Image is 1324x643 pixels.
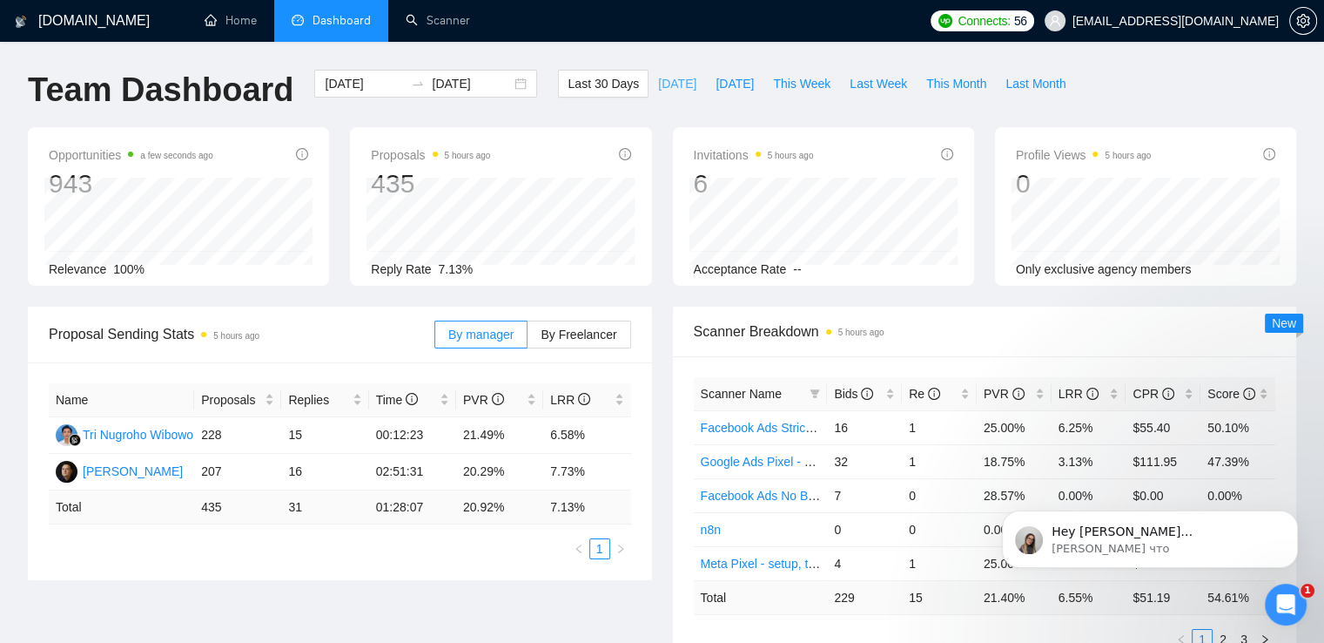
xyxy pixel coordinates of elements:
span: info-circle [1012,388,1025,400]
button: [DATE] [706,70,763,98]
td: 6.58% [543,417,630,454]
td: 15 [902,580,977,614]
span: dashboard [292,14,304,26]
span: user [1049,15,1061,27]
span: filter [806,381,823,407]
td: 18.75% [977,444,1052,478]
span: right [615,544,626,554]
span: info-circle [296,148,308,160]
button: left [568,538,589,559]
span: Last 30 Days [568,74,639,93]
span: Only exclusive agency members [1016,262,1192,276]
span: LRR [1059,387,1099,401]
input: Start date [325,74,404,93]
td: 1 [902,546,977,580]
button: This Week [763,70,840,98]
td: 21.40 % [977,580,1052,614]
button: This Month [917,70,996,98]
span: Acceptance Rate [694,262,787,276]
span: info-circle [1263,148,1275,160]
span: 56 [1014,11,1027,30]
div: 0 [1016,167,1152,200]
div: [PERSON_NAME] [83,462,183,481]
a: Facebook Ads No Budget - V2 [701,489,864,503]
h1: Team Dashboard [28,70,293,111]
img: TN [56,424,77,446]
span: left [574,544,584,554]
td: 7 [827,478,902,512]
img: DS [56,461,77,483]
td: 20.92 % [456,491,543,525]
span: New [1272,316,1296,330]
span: Profile Views [1016,145,1152,166]
span: By manager [448,328,514,342]
span: filter [810,389,820,399]
td: Total [49,491,194,525]
th: Proposals [194,383,281,417]
td: 16 [827,410,902,444]
th: Name [49,383,194,417]
span: PVR [463,393,504,407]
span: Scanner Breakdown [694,321,1276,342]
span: Proposals [201,390,261,409]
span: info-circle [928,388,940,400]
span: [DATE] [658,74,696,93]
span: 7.13% [439,262,474,276]
span: Invitations [694,145,814,166]
a: TNTri Nugroho Wibowo [56,427,193,441]
td: 54.61 % [1200,580,1275,614]
td: 16 [281,454,368,491]
button: right [610,538,631,559]
a: Facebook Ads Strict Budget - V2 [701,421,877,435]
input: End date [432,74,511,93]
td: 7.13 % [543,491,630,525]
span: CPR [1132,387,1173,401]
a: DS[PERSON_NAME] [56,464,183,477]
span: Replies [288,390,348,409]
a: searchScanner [406,13,470,28]
a: setting [1289,14,1317,28]
td: 0 [902,512,977,546]
span: info-circle [941,148,953,160]
time: 5 hours ago [768,151,814,160]
a: n8n [701,523,721,537]
td: 6.25% [1052,410,1126,444]
span: Bids [834,387,873,401]
td: 47.39% [1200,444,1275,478]
span: Scanner Name [701,387,782,401]
td: 207 [194,454,281,491]
td: 15 [281,417,368,454]
time: 5 hours ago [1105,151,1151,160]
span: Re [909,387,940,401]
td: 01:28:07 [369,491,456,525]
span: swap-right [411,77,425,91]
span: Proposal Sending Stats [49,323,434,345]
button: Last Week [840,70,917,98]
div: Tri Nugroho Wibowo [83,425,193,444]
span: This Week [773,74,830,93]
img: upwork-logo.png [938,14,952,28]
img: gigradar-bm.png [69,434,81,446]
span: Score [1207,387,1254,401]
span: 100% [113,262,144,276]
li: 1 [589,538,610,559]
span: Last Week [850,74,907,93]
span: LRR [550,393,590,407]
span: This Month [926,74,986,93]
span: info-circle [1162,388,1174,400]
button: Last 30 Days [558,70,649,98]
div: 435 [371,167,490,200]
span: -- [793,262,801,276]
td: 1 [902,444,977,478]
time: 5 hours ago [213,331,259,341]
td: 3.13% [1052,444,1126,478]
td: 0 [902,478,977,512]
a: homeHome [205,13,257,28]
span: Connects: [958,11,1010,30]
td: 0 [827,512,902,546]
a: Google Ads Pixel - setup, troubleshooting, tracking [701,455,974,469]
span: setting [1290,14,1316,28]
li: Previous Page [568,538,589,559]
